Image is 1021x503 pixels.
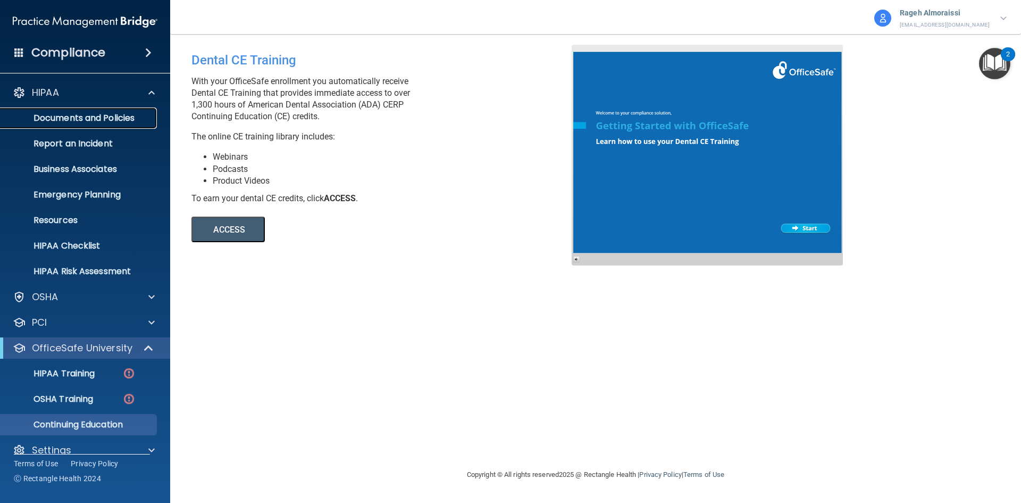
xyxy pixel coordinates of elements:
[191,193,580,204] div: To earn your dental CE credits, click .
[31,45,105,60] h4: Compliance
[7,138,152,149] p: Report an Incident
[7,394,93,405] p: OSHA Training
[122,392,136,406] img: danger-circle.6113f641.png
[1006,54,1010,68] div: 2
[14,458,58,469] a: Terms of Use
[191,45,580,76] div: Dental CE Training
[213,163,580,175] li: Podcasts
[191,217,265,242] button: ACCESS
[7,419,152,430] p: Continuing Education
[900,6,990,20] p: Rageh Almoraissi
[32,291,58,303] p: OSHA
[213,151,580,163] li: Webinars
[191,226,482,234] a: ACCESS
[13,342,154,354] a: OfficeSafe University
[1000,17,1007,20] img: arrow-down.227dba2b.svg
[13,291,155,303] a: OSHA
[979,48,1010,79] button: Open Resource Center, 2 new notifications
[13,316,155,329] a: PCI
[7,189,152,200] p: Emergency Planning
[122,367,136,380] img: danger-circle.6113f641.png
[13,444,155,457] a: Settings
[71,458,119,469] a: Privacy Policy
[7,164,152,175] p: Business Associates
[874,10,891,27] img: avatar.17b06cb7.svg
[13,86,155,99] a: HIPAA
[683,471,724,479] a: Terms of Use
[900,20,990,30] p: [EMAIL_ADDRESS][DOMAIN_NAME]
[7,368,95,379] p: HIPAA Training
[14,473,101,484] span: Ⓒ Rectangle Health 2024
[191,76,580,122] p: With your OfficeSafe enrollment you automatically receive Dental CE Training that provides immedi...
[32,316,47,329] p: PCI
[13,11,157,32] img: PMB logo
[324,193,356,203] b: ACCESS
[7,113,152,123] p: Documents and Policies
[7,241,152,251] p: HIPAA Checklist
[32,86,59,99] p: HIPAA
[7,215,152,226] p: Resources
[213,175,580,187] li: Product Videos
[191,131,580,143] p: The online CE training library includes:
[639,471,681,479] a: Privacy Policy
[7,266,152,277] p: HIPAA Risk Assessment
[32,342,132,354] p: OfficeSafe University
[401,458,790,492] div: Copyright © All rights reserved 2025 @ Rectangle Health | |
[32,444,71,457] p: Settings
